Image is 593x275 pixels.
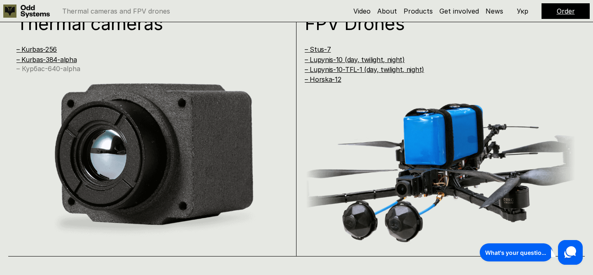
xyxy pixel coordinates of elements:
[16,45,57,53] a: – Kurbas-256
[305,14,560,32] h1: FPV Drones
[486,7,503,15] a: News
[439,7,479,15] a: Get involved
[305,65,424,74] a: – Lupynis-10-TFL-1 (day, twilight, night)
[478,238,585,267] iframe: HelpCrunch
[305,45,331,53] a: – Stus-7
[62,8,170,14] p: Thermal cameras and FPV drones
[16,14,272,32] h1: Thermal cameras
[404,7,433,15] a: Products
[16,55,77,64] a: – Kurbas-384-alpha
[557,7,575,15] a: Order
[305,55,405,64] a: – Lupynis-10 (day, twilight, night)
[377,7,397,15] a: About
[16,65,80,73] a: – Курбас-640-alpha
[353,7,371,15] a: Video
[517,8,528,14] p: Укр
[305,75,341,83] a: – Horska-12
